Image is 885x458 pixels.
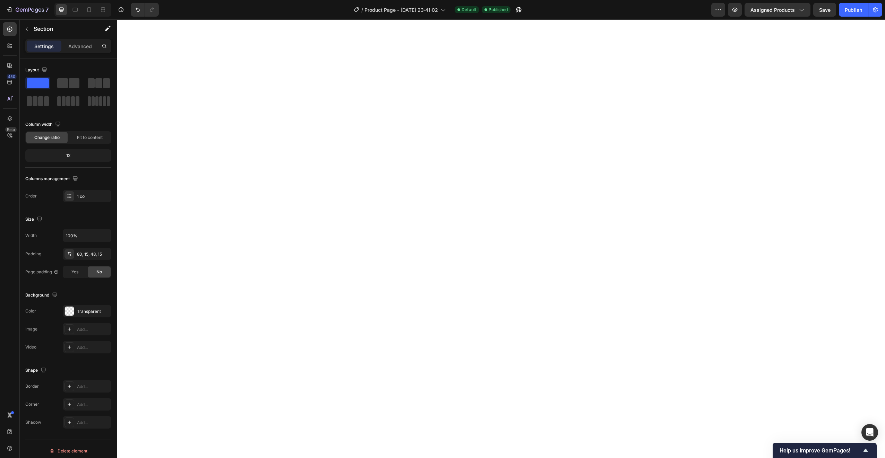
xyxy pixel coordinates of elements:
[25,383,39,389] div: Border
[77,344,110,351] div: Add...
[25,344,36,350] div: Video
[25,308,36,314] div: Color
[77,326,110,333] div: Add...
[25,193,37,199] div: Order
[77,402,110,408] div: Add...
[117,19,885,458] iframe: Design area
[71,269,78,275] span: Yes
[77,308,110,315] div: Transparent
[7,74,17,79] div: 450
[780,446,870,455] button: Show survey - Help us improve GemPages!
[77,134,103,141] span: Fit to content
[96,269,102,275] span: No
[49,447,87,455] div: Delete element
[25,291,59,300] div: Background
[3,3,52,17] button: 7
[25,366,48,375] div: Shape
[63,229,111,242] input: Auto
[5,127,17,132] div: Beta
[34,25,91,33] p: Section
[745,3,810,17] button: Assigned Products
[34,43,54,50] p: Settings
[27,151,110,160] div: 12
[77,193,110,200] div: 1 col
[77,251,110,257] div: 80, 15, 48, 15
[45,6,49,14] p: 7
[845,6,862,14] div: Publish
[780,447,861,454] span: Help us improve GemPages!
[839,3,868,17] button: Publish
[489,7,508,13] span: Published
[750,6,795,14] span: Assigned Products
[813,3,836,17] button: Save
[861,424,878,441] div: Open Intercom Messenger
[77,420,110,426] div: Add...
[25,401,39,407] div: Corner
[25,419,41,425] div: Shadow
[25,251,41,257] div: Padding
[462,7,476,13] span: Default
[34,134,60,141] span: Change ratio
[68,43,92,50] p: Advanced
[77,384,110,390] div: Add...
[25,269,59,275] div: Page padding
[131,3,159,17] div: Undo/Redo
[25,446,111,457] button: Delete element
[25,120,62,129] div: Column width
[25,215,44,224] div: Size
[361,6,363,14] span: /
[25,326,37,332] div: Image
[25,174,79,184] div: Columns management
[819,7,831,13] span: Save
[25,232,37,239] div: Width
[364,6,438,14] span: Product Page - [DATE] 23:41:02
[25,65,49,75] div: Layout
